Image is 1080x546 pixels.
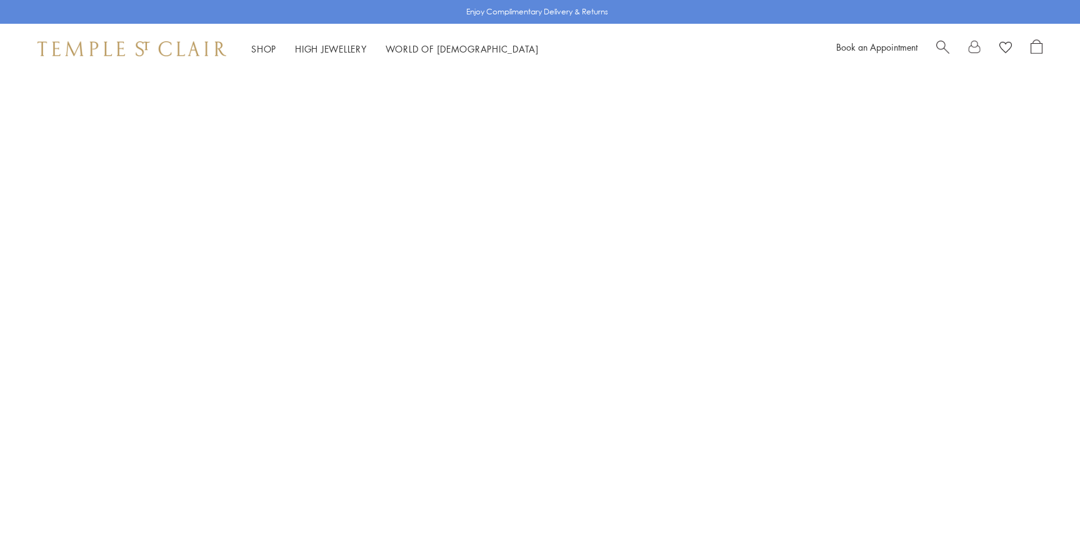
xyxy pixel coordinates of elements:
[466,6,608,18] p: Enjoy Complimentary Delivery & Returns
[251,41,539,57] nav: Main navigation
[936,39,949,58] a: Search
[1031,39,1042,58] a: Open Shopping Bag
[295,43,367,55] a: High JewelleryHigh Jewellery
[251,43,276,55] a: ShopShop
[836,41,917,53] a: Book an Appointment
[999,39,1012,58] a: View Wishlist
[37,41,226,56] img: Temple St. Clair
[386,43,539,55] a: World of [DEMOGRAPHIC_DATA]World of [DEMOGRAPHIC_DATA]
